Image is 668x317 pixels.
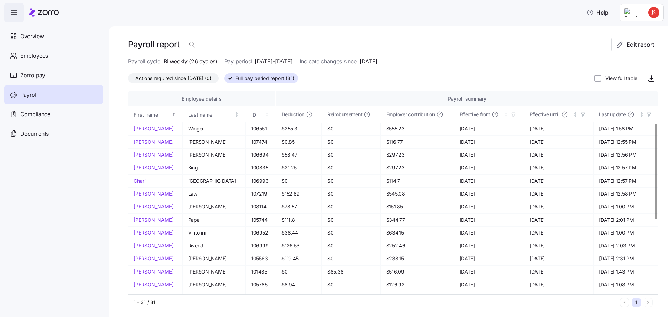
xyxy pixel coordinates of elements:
[134,216,177,223] a: [PERSON_NAME]
[188,177,240,184] span: [GEOGRAPHIC_DATA]
[234,112,239,117] div: Not sorted
[251,216,270,223] span: 105744
[599,229,653,236] span: [DATE] 1:00 PM
[386,190,448,197] span: $545.08
[281,190,316,197] span: $152.89
[327,125,375,132] span: $0
[134,268,177,275] a: [PERSON_NAME]
[251,281,270,288] span: 105785
[4,124,103,143] a: Documents
[360,57,377,66] span: [DATE]
[171,112,176,117] div: Sorted ascending
[327,294,375,301] span: $0
[327,203,375,210] span: $0
[530,242,588,249] span: [DATE]
[587,8,609,17] span: Help
[4,26,103,46] a: Overview
[386,151,448,158] span: $297.23
[4,85,103,104] a: Payroll
[188,138,240,145] span: [PERSON_NAME]
[188,190,240,197] span: Law
[530,125,588,132] span: [DATE]
[300,57,358,66] span: Indicate changes since:
[620,298,629,307] button: Previous page
[251,268,270,275] span: 101485
[599,203,653,210] span: [DATE] 1:00 PM
[134,111,170,119] div: First name
[601,75,637,82] label: View full table
[251,294,270,301] span: 108097
[624,8,638,17] img: Employer logo
[251,190,270,197] span: 107219
[530,229,588,236] span: [DATE]
[235,74,294,83] span: Full pay period report (31)
[264,112,269,117] div: Not sorted
[20,110,50,119] span: Compliance
[281,177,316,184] span: $0
[281,203,316,210] span: $78.57
[386,268,448,275] span: $516.09
[460,216,518,223] span: [DATE]
[599,281,653,288] span: [DATE] 1:08 PM
[599,177,653,184] span: [DATE] 12:57 PM
[524,106,594,122] th: Effective untilNot sorted
[183,106,246,122] th: Last nameNot sorted
[530,281,588,288] span: [DATE]
[281,111,304,118] span: Deduction
[530,111,560,118] span: Effective until
[281,268,316,275] span: $0
[632,298,641,307] button: 1
[246,106,276,122] th: IDNot sorted
[599,151,653,158] span: [DATE] 12:56 PM
[460,125,518,132] span: [DATE]
[134,299,617,306] div: 1 - 31 / 31
[251,125,270,132] span: 106551
[327,177,375,184] span: $0
[134,203,177,210] a: [PERSON_NAME]
[251,151,270,158] span: 106694
[530,151,588,158] span: [DATE]
[327,281,375,288] span: $0
[386,281,448,288] span: $126.92
[327,255,375,262] span: $0
[251,229,270,236] span: 106952
[386,216,448,223] span: $344.77
[530,203,588,210] span: [DATE]
[281,125,316,132] span: $255.3
[281,242,316,249] span: $126.53
[281,151,316,158] span: $58.47
[386,294,448,301] span: $164.31
[530,294,588,301] span: [DATE]
[281,281,316,288] span: $8.94
[460,294,518,301] span: [DATE]
[599,125,653,132] span: [DATE] 1:58 PM
[135,74,212,83] span: Actions required since [DATE] (0)
[644,298,653,307] button: Next page
[599,255,653,262] span: [DATE] 2:31 PM
[386,177,448,184] span: $114.7
[599,138,653,145] span: [DATE] 12:55 PM
[134,294,177,301] a: Jordan
[573,112,578,117] div: Not sorted
[134,151,177,158] a: [PERSON_NAME]
[460,164,518,171] span: [DATE]
[134,95,269,103] div: Employee details
[188,255,240,262] span: [PERSON_NAME]
[281,138,316,145] span: $0.85
[386,255,448,262] span: $238.15
[503,112,508,117] div: Not sorted
[188,164,240,171] span: King
[460,229,518,236] span: [DATE]
[386,125,448,132] span: $555.23
[128,39,180,50] h1: Payroll report
[599,164,653,171] span: [DATE] 12:57 PM
[460,151,518,158] span: [DATE]
[460,138,518,145] span: [DATE]
[4,65,103,85] a: Zorro pay
[599,111,626,118] span: Last update
[134,281,177,288] a: [PERSON_NAME]
[530,190,588,197] span: [DATE]
[134,255,177,262] a: [PERSON_NAME]
[281,216,316,223] span: $111.8
[188,125,240,132] span: Winger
